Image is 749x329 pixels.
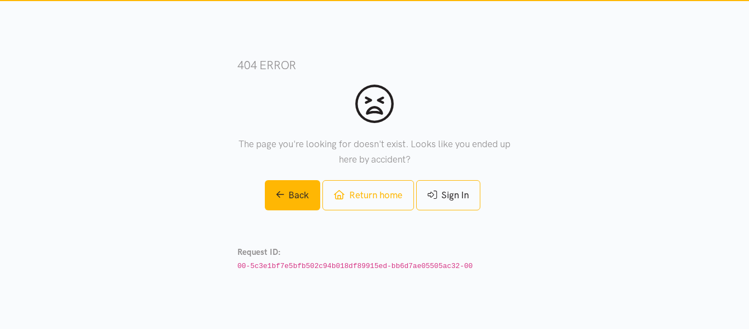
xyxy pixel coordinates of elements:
a: Back [265,180,321,210]
a: Return home [322,180,413,210]
strong: Request ID: [237,247,281,257]
h3: 404 error [237,57,512,73]
code: 00-5c3e1bf7e5bfb502c94b018df89915ed-bb6d7ae05505ac32-00 [237,262,473,270]
p: The page you're looking for doesn't exist. Looks like you ended up here by accident? [237,137,512,166]
a: Sign In [416,180,480,210]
